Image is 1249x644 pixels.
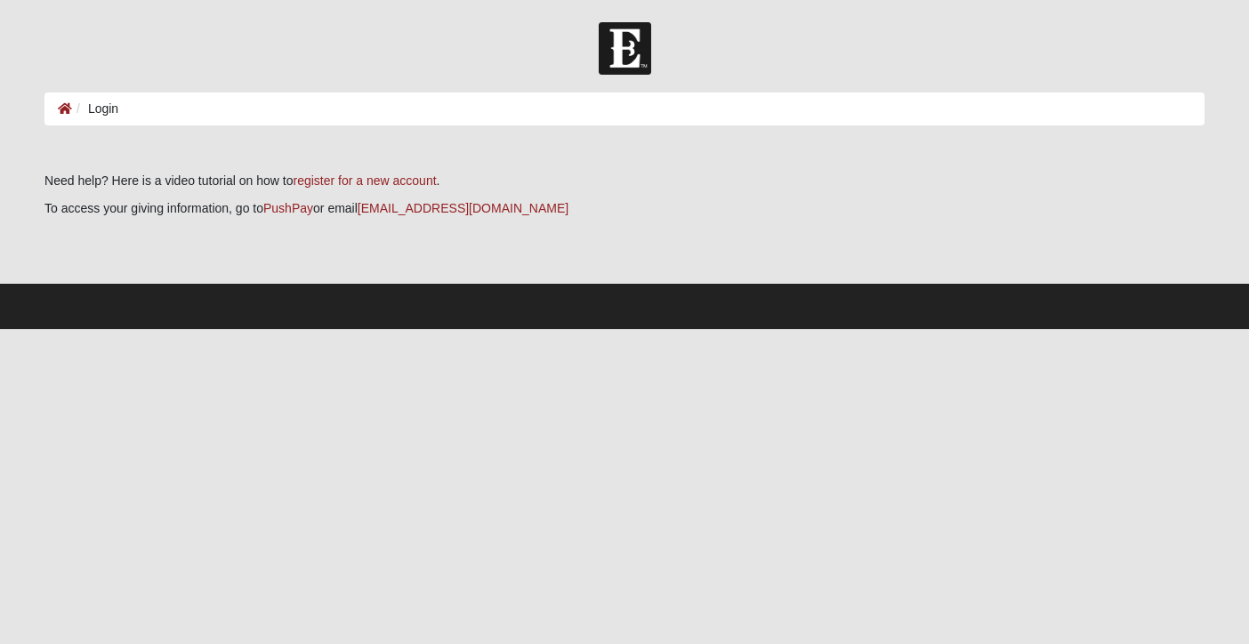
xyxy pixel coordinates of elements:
p: Need help? Here is a video tutorial on how to . [44,172,1205,190]
li: Login [72,100,118,118]
a: register for a new account [294,173,437,188]
img: Church of Eleven22 Logo [599,22,651,75]
a: PushPay [263,201,313,215]
a: [EMAIL_ADDRESS][DOMAIN_NAME] [358,201,568,215]
p: To access your giving information, go to or email [44,199,1205,218]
